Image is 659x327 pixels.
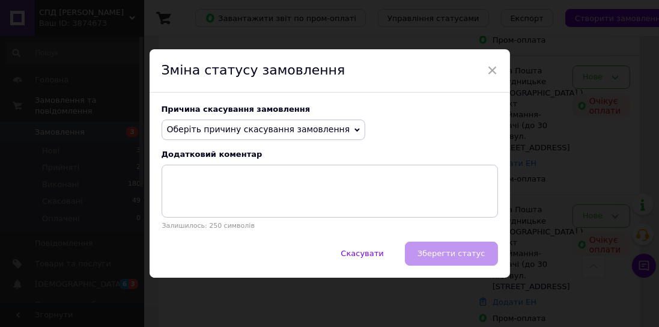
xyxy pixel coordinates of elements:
button: Скасувати [328,242,396,266]
span: × [487,60,498,81]
span: Скасувати [341,249,383,258]
p: Залишилось: 250 символів [162,222,498,230]
div: Причина скасування замовлення [162,105,498,114]
span: Оберіть причину скасування замовлення [167,124,350,134]
div: Додатковий коментар [162,150,498,159]
div: Зміна статусу замовлення [150,49,510,93]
